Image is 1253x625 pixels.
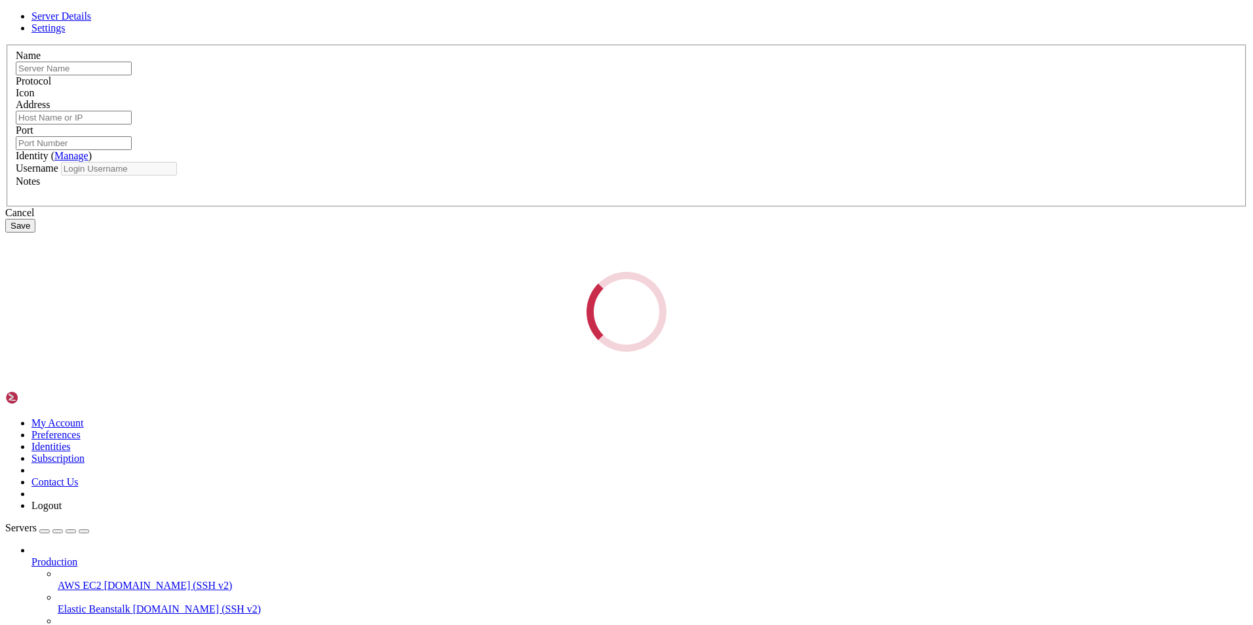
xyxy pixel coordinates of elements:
a: Subscription [31,453,85,464]
input: Port Number [16,136,132,150]
a: AWS EC2 [DOMAIN_NAME] (SSH v2) [58,580,1248,592]
li: AWS EC2 [DOMAIN_NAME] (SSH v2) [58,568,1248,592]
div: Loading... [570,256,683,368]
li: Elastic Beanstalk [DOMAIN_NAME] (SSH v2) [58,592,1248,615]
span: [DOMAIN_NAME] (SSH v2) [104,580,233,591]
label: Icon [16,87,34,98]
span: Servers [5,522,37,533]
label: Notes [16,176,40,187]
a: Contact Us [31,476,79,487]
img: Shellngn [5,391,81,404]
a: Manage [54,150,88,161]
a: Production [31,556,1248,568]
span: Elastic Beanstalk [58,603,130,615]
a: Identities [31,441,71,452]
label: Protocol [16,75,51,86]
a: Settings [31,22,66,33]
span: AWS EC2 [58,580,102,591]
span: [DOMAIN_NAME] (SSH v2) [133,603,261,615]
a: Elastic Beanstalk [DOMAIN_NAME] (SSH v2) [58,603,1248,615]
a: Server Details [31,10,91,22]
input: Login Username [61,162,177,176]
button: Save [5,219,35,233]
div: Cancel [5,207,1248,219]
input: Server Name [16,62,132,75]
input: Host Name or IP [16,111,132,124]
label: Address [16,99,50,110]
span: ( ) [51,150,92,161]
label: Name [16,50,41,61]
a: Logout [31,500,62,511]
label: Port [16,124,33,136]
label: Username [16,162,58,174]
a: My Account [31,417,84,428]
a: Servers [5,522,89,533]
label: Identity [16,150,92,161]
a: Preferences [31,429,81,440]
span: Production [31,556,77,567]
